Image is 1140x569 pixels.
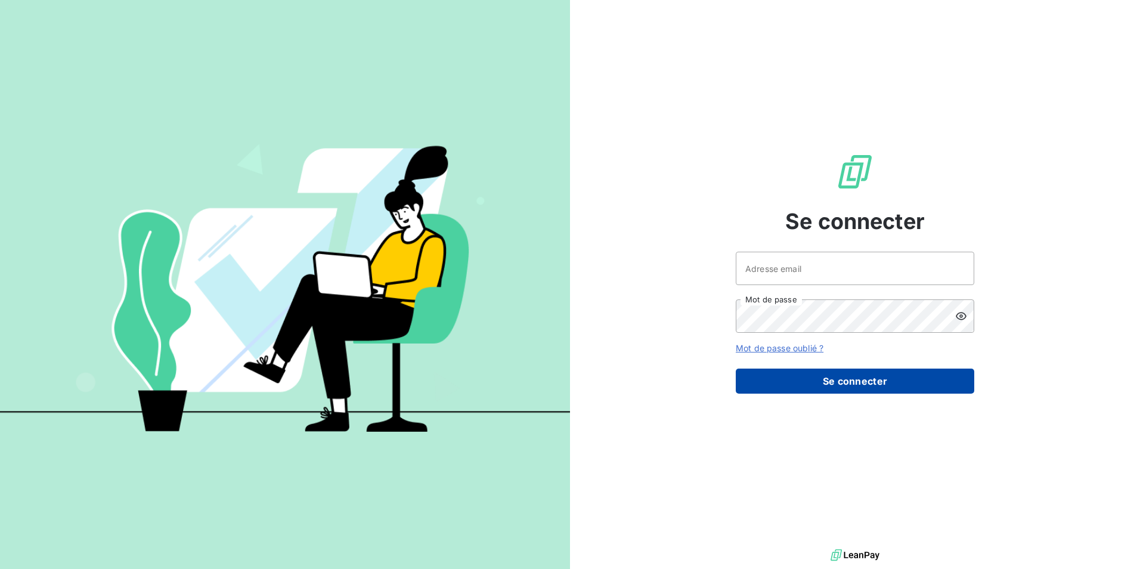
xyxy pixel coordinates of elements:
[736,343,823,353] a: Mot de passe oublié ?
[831,546,879,564] img: logo
[785,205,925,237] span: Se connecter
[836,153,874,191] img: Logo LeanPay
[736,369,974,394] button: Se connecter
[736,252,974,285] input: placeholder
